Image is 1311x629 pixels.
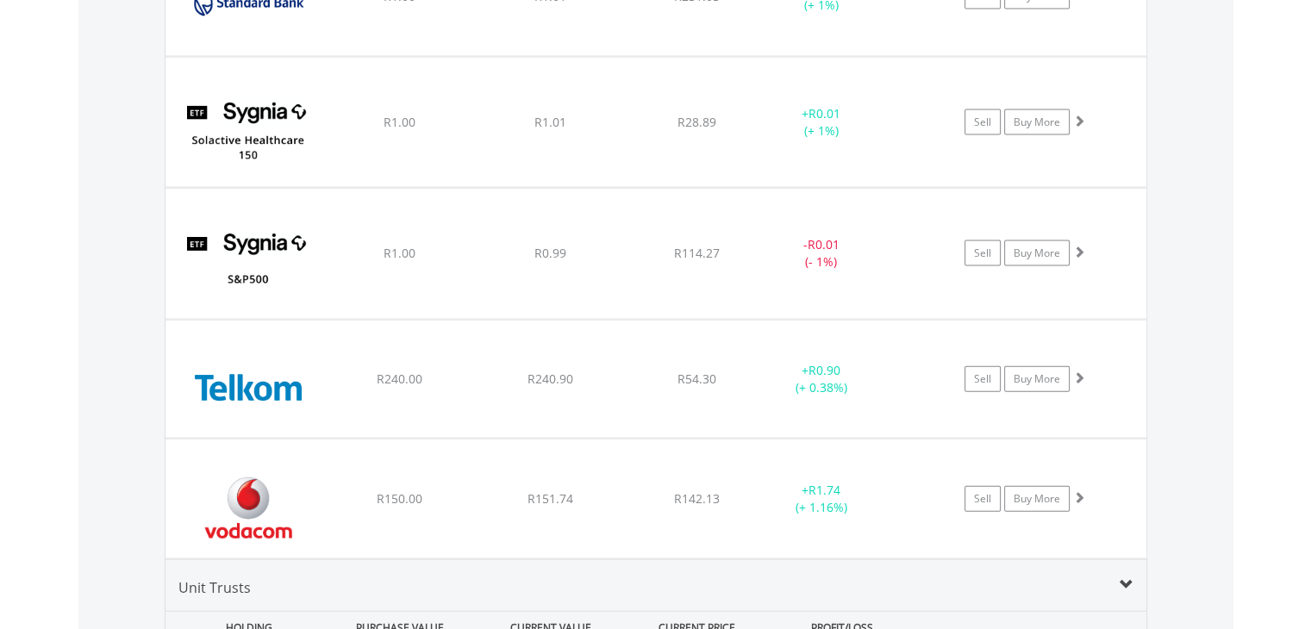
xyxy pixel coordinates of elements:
span: R1.00 [384,114,415,130]
a: Buy More [1004,366,1070,392]
span: R150.00 [377,490,422,507]
a: Sell [965,240,1001,266]
img: EQU.ZA.SYGH.png [174,79,322,183]
span: R114.27 [674,245,720,261]
a: Sell [965,366,1001,392]
span: R0.99 [534,245,566,261]
span: R54.30 [677,371,716,387]
span: R1.74 [808,482,840,498]
span: R151.74 [528,490,573,507]
span: R0.01 [808,236,840,252]
div: + (+ 0.38%) [757,362,887,396]
span: R1.00 [384,245,415,261]
img: EQU.ZA.SYG500.png [174,210,322,314]
span: R28.89 [677,114,716,130]
div: + (+ 1%) [757,105,887,140]
span: R0.01 [808,105,840,121]
span: R1.01 [534,114,566,130]
a: Buy More [1004,486,1070,512]
span: R142.13 [674,490,720,507]
div: + (+ 1.16%) [757,482,887,516]
img: EQU.ZA.VOD.png [174,461,322,554]
span: R240.00 [377,371,422,387]
div: - (- 1%) [757,236,887,271]
span: R240.90 [528,371,573,387]
span: R0.90 [808,362,840,378]
a: Buy More [1004,240,1070,266]
img: EQU.ZA.TKG.png [174,342,322,434]
span: Unit Trusts [178,578,251,597]
a: Sell [965,109,1001,135]
a: Sell [965,486,1001,512]
a: Buy More [1004,109,1070,135]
